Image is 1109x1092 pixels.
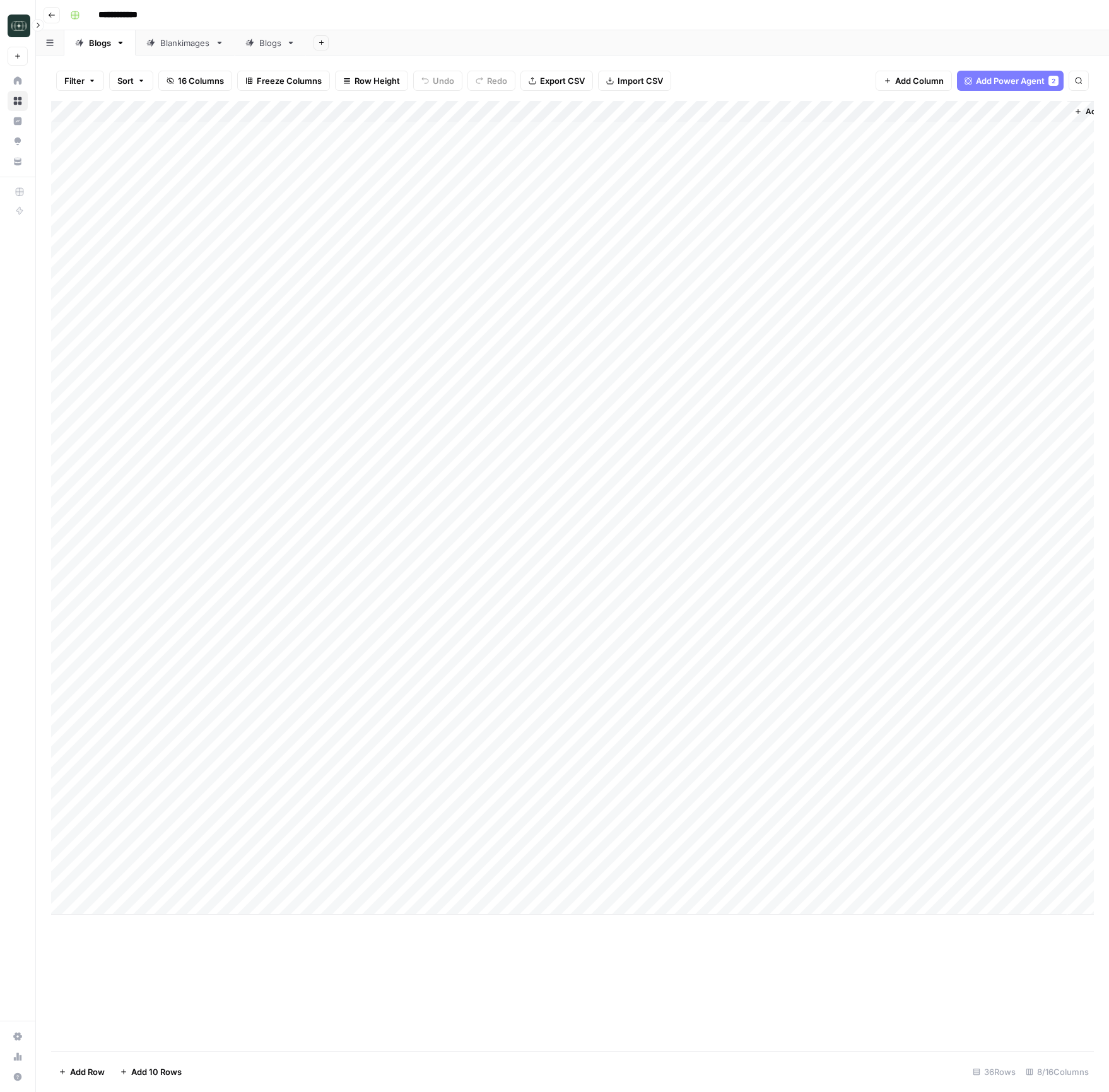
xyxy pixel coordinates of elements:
span: Redo [487,74,507,87]
div: Blogs [89,37,111,49]
button: 16 Columns [158,71,232,91]
div: Blogs [259,37,281,49]
button: Import CSV [598,71,671,91]
span: Export CSV [540,74,585,87]
span: 2 [1052,76,1055,86]
button: Export CSV [520,71,593,91]
button: Workspace: Catalyst [8,10,28,42]
button: Row Height [335,71,408,91]
span: 16 Columns [178,74,224,87]
button: Add 10 Rows [112,1062,189,1082]
span: Add Row [70,1066,105,1078]
a: Settings [8,1026,28,1047]
button: Help + Support [8,1067,28,1087]
span: Add 10 Rows [131,1066,182,1078]
button: Add Row [51,1062,112,1082]
a: Home [8,71,28,91]
button: Undo [413,71,462,91]
div: 36 Rows [968,1062,1021,1082]
button: Freeze Columns [237,71,330,91]
a: Blogs [235,30,306,56]
a: Opportunities [8,131,28,151]
img: Catalyst Logo [8,15,30,37]
span: Undo [433,74,454,87]
span: Import CSV [618,74,663,87]
span: Add Column [895,74,944,87]
button: Filter [56,71,104,91]
a: Your Data [8,151,28,172]
div: 8/16 Columns [1021,1062,1094,1082]
a: Browse [8,91,28,111]
a: Usage [8,1047,28,1067]
span: Filter [64,74,85,87]
button: Sort [109,71,153,91]
div: 2 [1048,76,1059,86]
button: Redo [467,71,515,91]
a: Blankimages [136,30,235,56]
span: Freeze Columns [257,74,322,87]
span: Sort [117,74,134,87]
a: Blogs [64,30,136,56]
span: Row Height [355,74,400,87]
a: Insights [8,111,28,131]
button: Add Column [876,71,952,91]
span: Add Power Agent [976,74,1045,87]
div: Blankimages [160,37,210,49]
button: Add Power Agent2 [957,71,1064,91]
